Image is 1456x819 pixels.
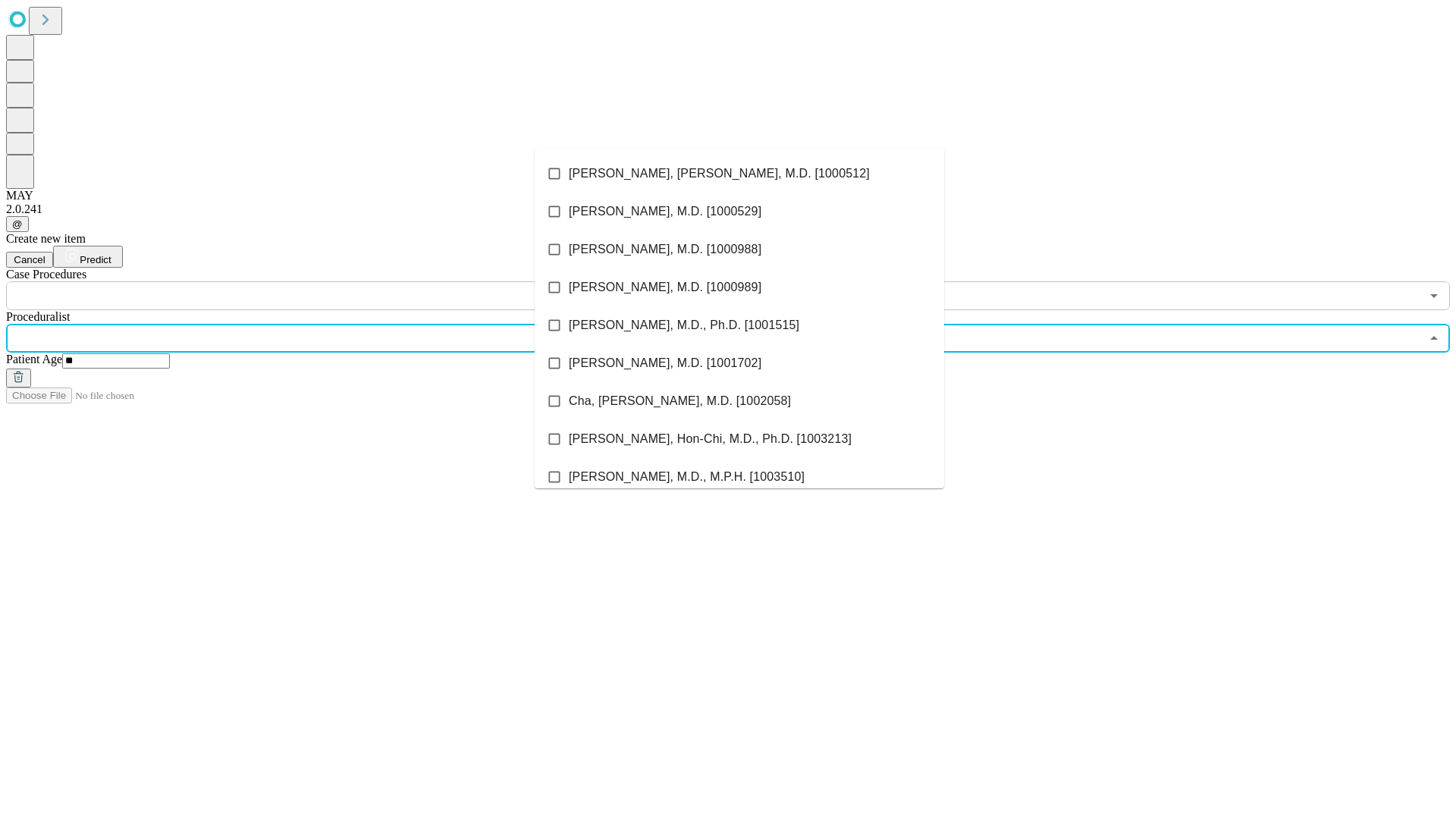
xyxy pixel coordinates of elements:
[6,189,1450,202] div: MAY
[6,252,53,268] button: Cancel
[569,278,761,297] span: [PERSON_NAME], M.D. [1000989]
[569,430,852,448] span: [PERSON_NAME], Hon-Chi, M.D., Ph.D. [1003213]
[1423,328,1445,349] button: Close
[1423,285,1445,306] button: Open
[569,392,791,410] span: Cha, [PERSON_NAME], M.D. [1002058]
[569,316,799,334] span: [PERSON_NAME], M.D., Ph.D. [1001515]
[14,254,45,265] span: Cancel
[12,218,23,230] span: @
[6,310,70,323] span: Proceduralist
[6,216,29,232] button: @
[6,268,86,281] span: Scheduled Procedure
[569,354,761,372] span: [PERSON_NAME], M.D. [1001702]
[6,353,62,366] span: Patient Age
[53,246,123,268] button: Predict
[6,232,86,245] span: Create new item
[569,240,761,259] span: [PERSON_NAME], M.D. [1000988]
[569,165,870,183] span: [PERSON_NAME], [PERSON_NAME], M.D. [1000512]
[569,468,805,486] span: [PERSON_NAME], M.D., M.P.H. [1003510]
[80,254,111,265] span: Predict
[569,202,761,221] span: [PERSON_NAME], M.D. [1000529]
[6,202,1450,216] div: 2.0.241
